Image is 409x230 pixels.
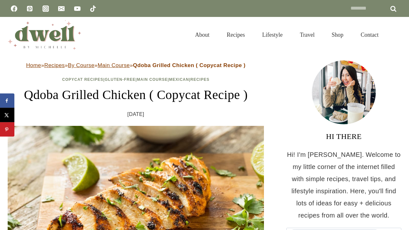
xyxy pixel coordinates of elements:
[105,77,135,82] a: Gluten-Free
[133,62,245,68] strong: Qdoba Grilled Chicken ( Copycat Recipe )
[190,77,210,82] a: Recipes
[169,77,189,82] a: Mexican
[186,24,387,46] nav: Primary Navigation
[26,62,246,68] span: » » » »
[186,24,218,46] a: About
[8,2,20,15] a: Facebook
[39,2,52,15] a: Instagram
[8,20,81,50] img: DWELL by michelle
[137,77,167,82] a: Main Course
[352,24,387,46] a: Contact
[390,29,401,40] button: View Search Form
[62,77,104,82] a: Copycat Recipes
[323,24,352,46] a: Shop
[286,149,401,221] p: Hi! I'm [PERSON_NAME]. Welcome to my little corner of the internet filled with simple recipes, tr...
[8,85,264,104] h1: Qdoba Grilled Chicken ( Copycat Recipe )
[44,62,65,68] a: Recipes
[127,110,144,119] time: [DATE]
[97,62,130,68] a: Main Course
[68,62,95,68] a: By Course
[286,131,401,142] h3: HI THERE
[218,24,253,46] a: Recipes
[87,2,99,15] a: TikTok
[26,62,41,68] a: Home
[62,77,210,82] span: | | | |
[55,2,68,15] a: Email
[23,2,36,15] a: Pinterest
[291,24,323,46] a: Travel
[253,24,291,46] a: Lifestyle
[71,2,84,15] a: YouTube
